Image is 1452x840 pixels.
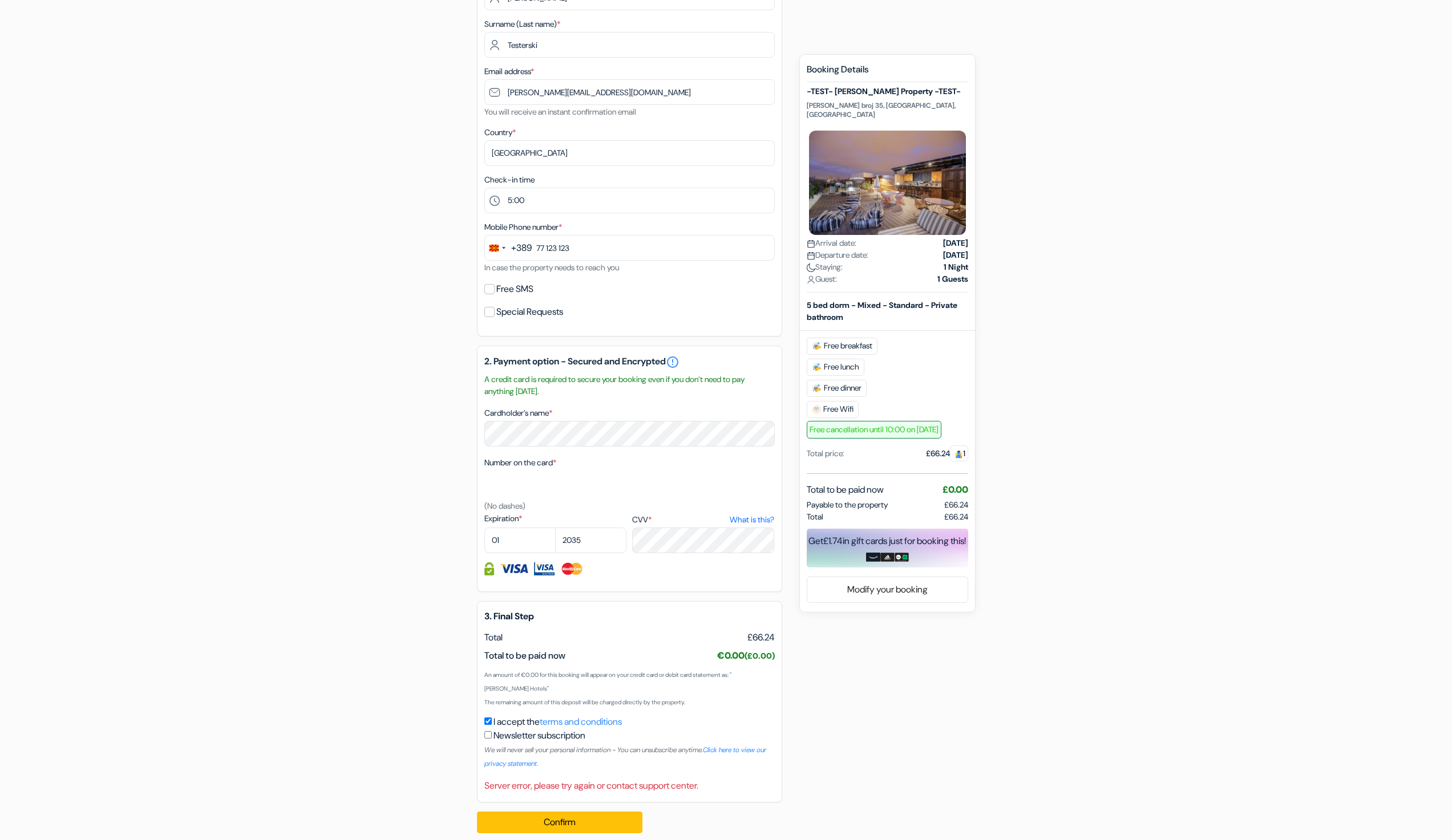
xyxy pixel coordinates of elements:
[807,300,957,322] b: 5 bed dorm - Mixed - Standard - Private bathroom
[812,342,822,351] img: free_breakfast.svg
[866,553,880,562] img: amazon-card-no-text.png
[807,64,968,82] h5: Booking Details
[943,484,968,496] span: £0.00
[807,261,843,273] span: Staying:
[632,514,774,526] label: CVV
[484,671,731,692] small: An amount of €0.00 for this booking will appear on your credit card or debit card statement as: "...
[937,273,968,285] strong: 1 Guests
[484,221,562,233] label: Mobile Phone number
[484,562,494,575] img: Credit card information fully secured and encrypted
[496,281,533,297] label: Free SMS
[807,359,864,376] span: Free lunch
[484,779,775,793] div: Server error, please try again or contact support center.
[500,562,528,575] img: Visa
[807,534,968,548] div: Get in gift cards just for booking this!
[807,483,884,497] span: Total to be paid now
[540,716,622,728] a: terms and conditions
[895,553,909,562] img: uber-uber-eats-card.png
[494,715,622,729] label: I accept the
[484,611,775,622] h5: 3. Final Step
[944,261,968,273] strong: 1 Night
[807,237,856,249] span: Arrival date:
[807,499,888,511] span: Payable to the property
[807,240,815,248] img: calendar.svg
[484,513,626,525] label: Expiration
[807,421,941,439] span: Free cancellation until 10:00 on [DATE]
[484,501,525,511] small: (No dashes)
[484,745,766,768] a: Click here to view our privacy statement.
[484,107,636,117] small: You will receive an instant confirmation email
[484,457,556,469] label: Number on the card
[484,174,535,186] label: Check-in time
[812,405,821,414] img: free_wifi.svg
[485,236,532,260] button: Change country, selected North Macedonia (+389)
[926,448,968,460] div: £66.24
[484,374,775,397] small: A credit card is required to secure your booking even if you don’t need to pay anything [DATE].
[807,101,968,119] p: [PERSON_NAME] broj 35, [GEOGRAPHIC_DATA], [GEOGRAPHIC_DATA]
[484,262,619,273] small: In case the property needs to reach you
[496,304,563,320] label: Special Requests
[484,18,560,30] label: Surname (Last name)
[484,79,775,105] input: Enter email address
[954,450,963,458] img: guest.svg
[807,579,968,600] a: Modify your booking
[560,562,584,575] img: Master Card
[943,249,968,261] strong: [DATE]
[807,273,837,285] span: Guest:
[807,401,859,418] span: Free Wifi
[484,66,534,78] label: Email address
[730,514,774,526] a: What is this?
[807,380,867,397] span: Free dinner
[484,631,503,643] span: Total
[494,729,585,742] label: Newsletter subscription
[484,235,775,261] input: 72 345 678
[484,355,775,369] h5: 2. Payment option - Secured and Encrypted
[807,511,823,523] span: Total
[944,511,968,523] span: £66.24
[666,355,680,369] a: error_outline
[511,241,532,255] div: +389
[807,249,868,261] span: Departure date:
[484,127,516,139] label: Country
[812,384,822,393] img: free_breakfast.svg
[807,251,815,260] img: calendar.svg
[745,651,775,661] small: (£0.00)
[747,631,775,644] span: £66.24
[484,32,775,58] input: Enter last name
[950,445,968,461] span: 1
[943,237,968,249] strong: [DATE]
[484,407,552,419] label: Cardholder’s name
[807,87,968,96] h5: -TEST- [PERSON_NAME] Property -TEST-
[880,553,895,562] img: adidas-card.png
[823,535,843,547] span: £1.74
[807,275,815,284] img: user_icon.svg
[944,500,968,510] span: £66.24
[717,650,775,662] span: €0.00
[477,811,642,833] button: Confirm
[807,338,877,355] span: Free breakfast
[484,650,565,662] span: Total to be paid now
[807,448,844,460] div: Total price:
[484,745,766,768] small: We will never sell your personal information - You can unsubscribe anytime.
[484,699,685,706] small: The remaining amount of this deposit will be charged directly by the property.
[807,263,815,272] img: moon.svg
[534,562,555,575] img: Visa Electron
[812,363,822,372] img: free_breakfast.svg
